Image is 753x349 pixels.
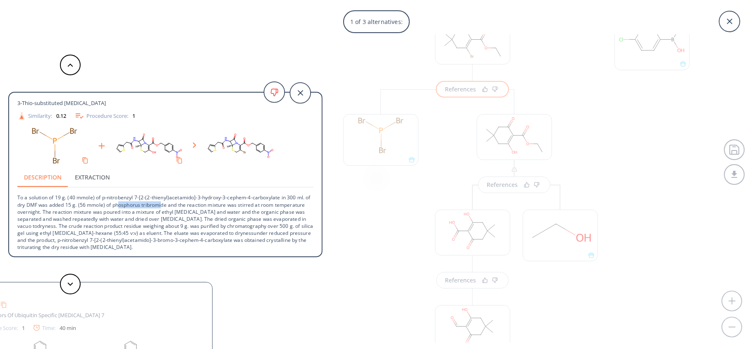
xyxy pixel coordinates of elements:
[17,99,106,107] span: 3-Thio-substituted [MEDICAL_DATA]
[17,167,68,187] button: Description
[68,167,117,187] button: Extraction
[346,13,407,30] p: 1 of 3 alternatives:
[173,154,186,167] button: Copy to clipboard
[132,113,135,119] div: 1
[17,125,92,167] svg: BrP(Br)Br
[17,167,313,187] div: procedure tabs
[79,154,92,167] button: Copy to clipboard
[17,112,66,120] div: Similarity:
[203,125,277,167] svg: O=C(Cc1cccs1)NC1C(=O)N2C(C(=O)OCc3ccc([N+](=O)[O-])cc3)=C(Br)CS[C@H]12
[112,125,186,167] svg: O=C(Cc1cccs1)NC1C(=O)N2C(C(=O)OCc3ccc([N+](=O)[O-])cc3)=C(O)CS[C@H]12
[17,187,313,251] p: To a solution of 19 g. (40 mmole) of p-nitrobenzyl 7-[2-(2-thienyl)acetamido]-3-hydroxy-3-cephem-...
[74,111,135,121] div: Procedure Score:
[56,113,66,119] div: 0.12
